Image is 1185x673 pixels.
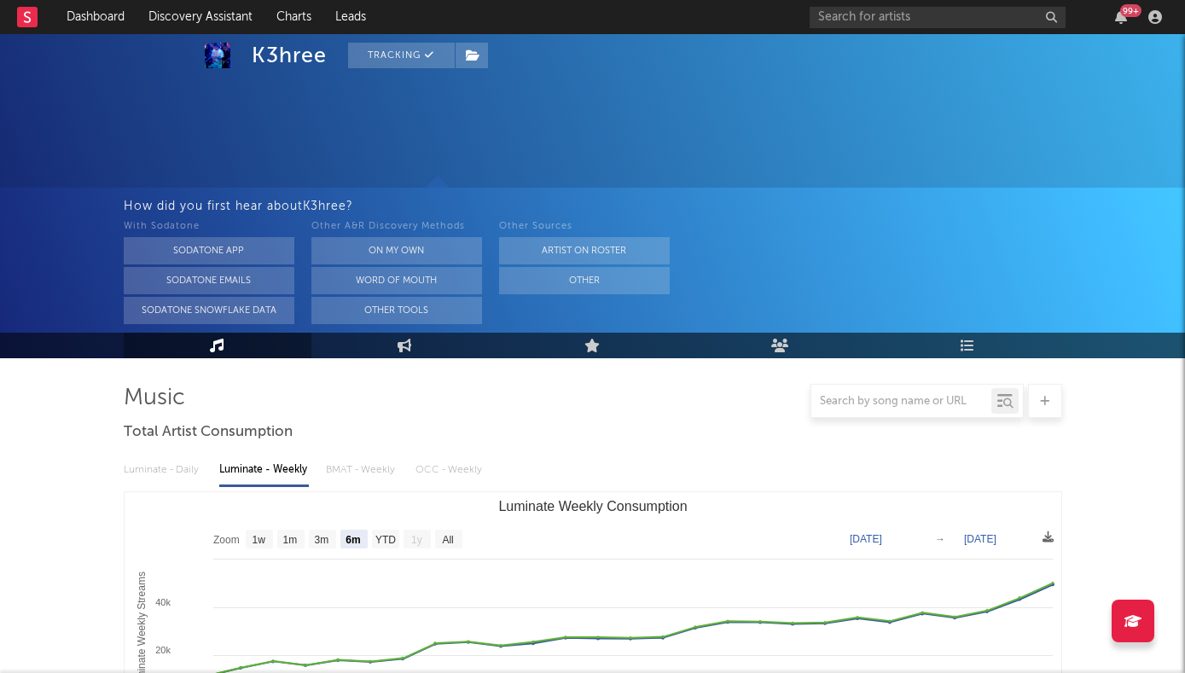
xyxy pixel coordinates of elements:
text: Zoom [213,534,240,546]
button: Tracking [348,43,455,68]
text: YTD [375,534,395,546]
button: 99+ [1115,10,1127,24]
text: [DATE] [964,533,996,545]
text: [DATE] [850,533,882,545]
div: K3hree [252,43,327,68]
div: With Sodatone [124,217,294,237]
text: 20k [155,645,171,655]
span: Total Artist Consumption [124,422,293,443]
button: Sodatone App [124,237,294,264]
text: 3m [314,534,328,546]
div: Other Sources [499,217,670,237]
text: Luminate Weekly Consumption [498,499,687,513]
button: Sodatone Emails [124,267,294,294]
text: 40k [155,597,171,607]
div: Luminate - Weekly [219,455,309,484]
text: 1y [411,534,422,546]
text: All [442,534,453,546]
input: Search by song name or URL [811,395,991,409]
div: 99 + [1120,4,1141,17]
button: Word Of Mouth [311,267,482,294]
button: Other Tools [311,297,482,324]
button: On My Own [311,237,482,264]
text: → [935,533,945,545]
input: Search for artists [810,7,1066,28]
div: Other A&R Discovery Methods [311,217,482,237]
text: 1w [252,534,265,546]
button: Sodatone Snowflake Data [124,297,294,324]
text: 1m [282,534,297,546]
button: Artist on Roster [499,237,670,264]
text: 6m [346,534,360,546]
button: Other [499,267,670,294]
